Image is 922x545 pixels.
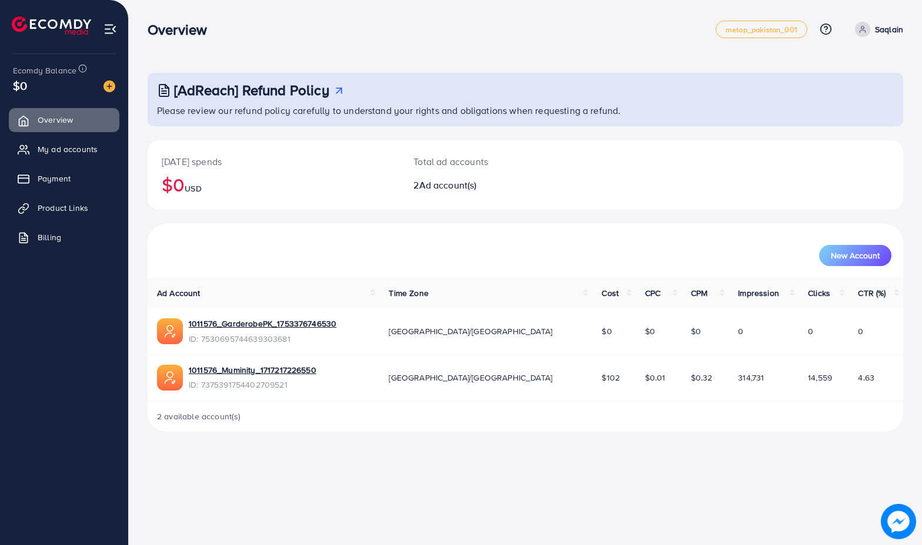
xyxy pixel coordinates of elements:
[602,372,620,383] span: $102
[9,196,119,220] a: Product Links
[726,26,797,33] span: metap_pakistan_001
[691,287,707,299] span: CPM
[738,325,743,337] span: 0
[38,202,88,214] span: Product Links
[602,287,619,299] span: Cost
[38,173,71,184] span: Payment
[738,287,779,299] span: Impression
[189,318,336,329] a: 1011576_GarderobePK_1753376746530
[9,108,119,132] a: Overview
[389,325,552,337] span: [GEOGRAPHIC_DATA]/[GEOGRAPHIC_DATA]
[189,333,336,345] span: ID: 7530695744639303681
[38,143,98,155] span: My ad accounts
[185,183,201,194] span: USD
[174,82,329,99] h3: [AdReach] Refund Policy
[858,325,863,337] span: 0
[189,379,316,391] span: ID: 7375391754402709521
[389,287,428,299] span: Time Zone
[9,137,119,161] a: My ad accounts
[831,251,880,260] span: New Account
[858,372,874,383] span: 4.63
[808,372,832,383] span: 14,559
[875,22,903,36] p: Saqlain
[162,154,385,169] p: [DATE] spends
[157,287,201,299] span: Ad Account
[819,245,891,266] button: New Account
[162,173,385,196] h2: $0
[691,325,701,337] span: $0
[645,325,655,337] span: $0
[157,365,183,391] img: ic-ads-acc.e4c84228.svg
[738,372,764,383] span: 314,731
[13,77,27,94] span: $0
[691,372,713,383] span: $0.32
[38,114,73,126] span: Overview
[157,103,896,117] p: Please review our refund policy carefully to understand your rights and obligations when requesti...
[389,372,552,383] span: [GEOGRAPHIC_DATA]/[GEOGRAPHIC_DATA]
[148,21,216,38] h3: Overview
[808,325,813,337] span: 0
[645,372,666,383] span: $0.01
[413,180,574,191] h2: 2
[157,318,183,344] img: ic-ads-acc.e4c84228.svg
[9,226,119,249] a: Billing
[808,287,830,299] span: Clicks
[716,21,807,38] a: metap_pakistan_001
[850,22,903,37] a: Saqlain
[38,231,61,243] span: Billing
[602,325,612,337] span: $0
[103,22,117,36] img: menu
[419,179,477,191] span: Ad account(s)
[13,65,76,76] span: Ecomdy Balance
[189,364,316,376] a: 1011576_Muminity_1717217226550
[858,287,886,299] span: CTR (%)
[645,287,660,299] span: CPC
[157,411,241,422] span: 2 available account(s)
[12,16,91,35] img: logo
[103,80,115,92] img: image
[881,504,916,539] img: image
[413,154,574,169] p: Total ad accounts
[9,167,119,190] a: Payment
